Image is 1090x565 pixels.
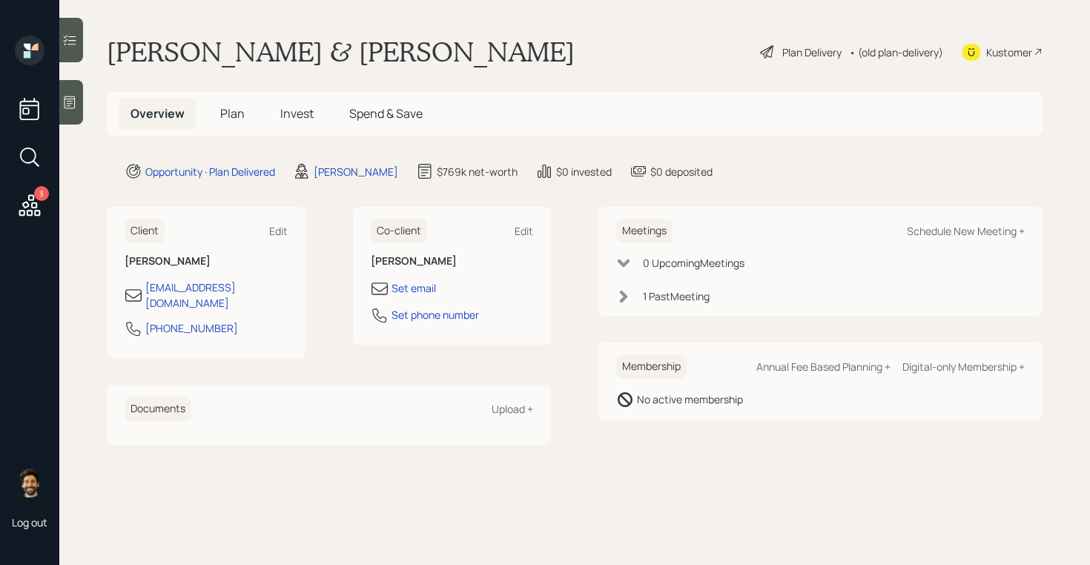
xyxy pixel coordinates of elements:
h6: Co-client [371,219,427,243]
div: $0 deposited [650,164,713,179]
div: • (old plan-delivery) [849,44,943,60]
div: 0 Upcoming Meeting s [643,255,744,271]
div: [EMAIL_ADDRESS][DOMAIN_NAME] [145,280,288,311]
h6: [PERSON_NAME] [371,255,534,268]
div: [PERSON_NAME] [314,164,398,179]
div: Set email [392,280,436,296]
div: No active membership [637,391,743,407]
span: Spend & Save [349,105,423,122]
div: Log out [12,515,47,529]
div: Set phone number [392,307,479,323]
h6: Membership [616,354,687,379]
div: Schedule New Meeting + [907,224,1025,238]
span: Overview [131,105,185,122]
div: Digital-only Membership + [902,360,1025,374]
span: Plan [220,105,245,122]
div: Annual Fee Based Planning + [756,360,891,374]
img: eric-schwartz-headshot.png [15,468,44,498]
div: 1 Past Meeting [643,288,710,304]
h6: Meetings [616,219,673,243]
div: $769k net-worth [437,164,518,179]
div: Upload + [492,402,533,416]
div: $0 invested [556,164,612,179]
span: Invest [280,105,314,122]
div: [PHONE_NUMBER] [145,320,238,336]
div: 3 [34,186,49,201]
h1: [PERSON_NAME] & [PERSON_NAME] [107,36,575,68]
div: Kustomer [986,44,1032,60]
div: Edit [515,224,533,238]
h6: [PERSON_NAME] [125,255,288,268]
div: Opportunity · Plan Delivered [145,164,275,179]
div: Edit [269,224,288,238]
div: Plan Delivery [782,44,842,60]
h6: Client [125,219,165,243]
h6: Documents [125,397,191,421]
